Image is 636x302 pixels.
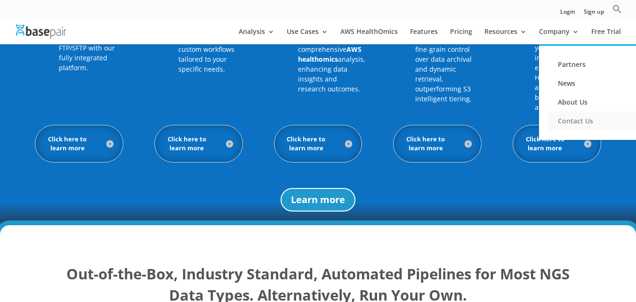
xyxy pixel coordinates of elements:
[484,28,527,44] a: Resources
[45,135,113,153] h5: Click here to learn more
[539,28,579,44] a: Company
[164,135,233,153] h5: Click here to learn more
[410,28,438,44] a: Features
[612,4,622,19] a: Search Icon Link
[560,9,575,19] a: Login
[298,45,362,64] a: AWS healthomics
[281,188,355,212] a: Learn more
[455,234,625,291] iframe: Drift Widget Chat Controller
[535,3,601,112] p: Our platform adheres to industry standards, ensuring robust security for your data. Our web inter...
[403,135,472,153] h5: Click here to learn more
[450,28,472,44] a: Pricing
[415,15,482,104] p: Save up to 80% on your monthly storage bill with fine-grain control over data archival and dynami...
[584,9,604,19] a: Sign up
[612,4,622,14] svg: Search
[298,15,365,94] p: Utilize our interactive platform for comprehensive analysis, enhancing data insights and research...
[239,28,274,44] a: Analysis
[16,24,66,38] img: Basepair
[523,135,591,153] h5: Click here to learn more
[287,28,328,44] a: Use Cases
[284,135,353,153] h5: Click here to learn more
[340,28,398,44] a: AWS HealthOmics
[591,28,621,44] a: Free Trial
